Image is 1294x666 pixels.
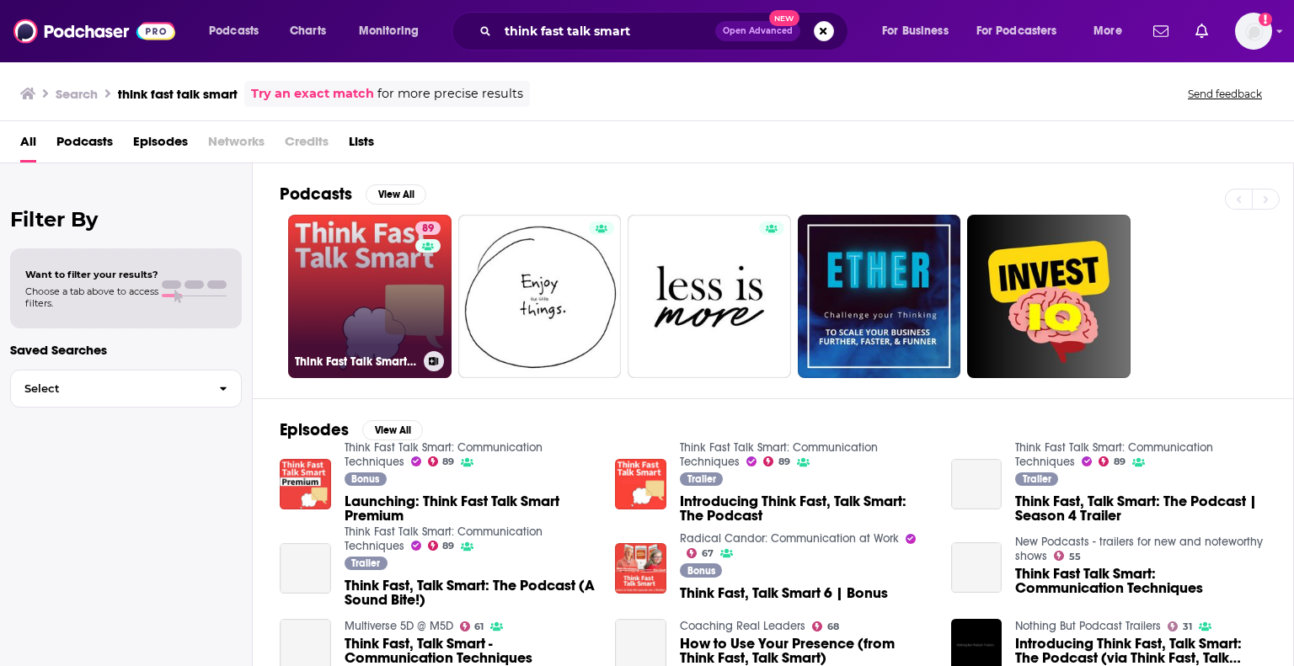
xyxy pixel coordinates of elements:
[1015,494,1266,523] span: Think Fast, Talk Smart: The Podcast | Season 4 Trailer
[1183,87,1267,101] button: Send feedback
[359,19,419,43] span: Monitoring
[1168,621,1192,631] a: 31
[1015,637,1266,665] a: Introducing Think Fast, Talk Smart: The Podcast (via Think Fast, Talk Smart)
[118,86,238,102] h3: think fast talk smart
[442,542,454,550] span: 89
[1015,619,1161,633] a: Nothing But Podcast Trailers
[280,184,426,205] a: PodcastsView All
[870,18,970,45] button: open menu
[702,550,714,557] span: 67
[687,474,716,484] span: Trailer
[715,21,800,41] button: Open AdvancedNew
[280,419,349,440] h2: Episodes
[687,548,714,558] a: 67
[498,18,715,45] input: Search podcasts, credits, & more...
[882,19,949,43] span: For Business
[1015,440,1213,469] a: Think Fast Talk Smart: Communication Techniques
[351,558,380,568] span: Trailer
[680,531,899,546] a: Radical Candor: Communication at Work
[951,459,1003,510] a: Think Fast, Talk Smart: The Podcast | Season 4 Trailer
[615,543,666,594] img: Think Fast, Talk Smart 6 | Bonus
[428,456,455,466] a: 89
[769,10,799,26] span: New
[209,19,259,43] span: Podcasts
[345,440,543,469] a: Think Fast Talk Smart: Communication Techniques
[56,128,113,163] a: Podcasts
[1235,13,1272,50] img: User Profile
[351,474,379,484] span: Bonus
[208,128,265,163] span: Networks
[778,458,790,466] span: 89
[56,86,98,102] h3: Search
[680,586,888,600] a: Think Fast, Talk Smart 6 | Bonus
[1183,623,1192,631] span: 31
[615,459,666,510] img: Introducing Think Fast, Talk Smart: The Podcast
[366,184,426,205] button: View All
[345,494,596,523] a: Launching: Think Fast Talk Smart Premium
[349,128,374,163] a: Lists
[680,440,878,469] a: Think Fast Talk Smart: Communication Techniques
[976,19,1057,43] span: For Podcasters
[362,420,423,440] button: View All
[290,19,326,43] span: Charts
[763,456,790,466] a: 89
[1069,553,1081,561] span: 55
[10,370,242,408] button: Select
[345,637,596,665] a: Think Fast, Talk Smart - Communication Techniques
[680,494,931,523] a: Introducing Think Fast, Talk Smart: The Podcast
[280,419,423,440] a: EpisodesView All
[280,459,331,510] a: Launching: Think Fast Talk Smart Premium
[1015,535,1263,563] a: New Podcasts - trailers for new and noteworthy shows
[1189,17,1215,45] a: Show notifications dropdown
[20,128,36,163] a: All
[468,12,864,51] div: Search podcasts, credits, & more...
[474,623,484,631] span: 61
[1093,19,1122,43] span: More
[965,18,1082,45] button: open menu
[1235,13,1272,50] button: Show profile menu
[347,18,441,45] button: open menu
[13,15,175,47] img: Podchaser - Follow, Share and Rate Podcasts
[1023,474,1051,484] span: Trailer
[687,566,715,576] span: Bonus
[133,128,188,163] span: Episodes
[280,184,352,205] h2: Podcasts
[812,621,839,631] a: 68
[415,221,441,235] a: 89
[1114,458,1126,466] span: 89
[11,383,206,394] span: Select
[428,541,455,551] a: 89
[377,84,523,104] span: for more precise results
[345,578,596,607] a: Think Fast, Talk Smart: The Podcast (A Sound Bite!)
[345,619,453,633] a: Multiverse 5D @ M5D
[1082,18,1143,45] button: open menu
[288,215,452,378] a: 89Think Fast Talk Smart: Communication Techniques
[279,18,336,45] a: Charts
[1099,456,1126,466] a: 89
[827,623,839,631] span: 68
[10,207,242,232] h2: Filter By
[280,543,331,594] a: Think Fast, Talk Smart: The Podcast (A Sound Bite!)
[442,458,454,466] span: 89
[680,637,931,665] a: How to Use Your Presence (from Think Fast, Talk Smart)
[251,84,374,104] a: Try an exact match
[1259,13,1272,26] svg: Add a profile image
[460,621,484,631] a: 61
[1015,567,1266,595] a: Think Fast Talk Smart: Communication Techniques
[723,27,793,35] span: Open Advanced
[25,269,158,280] span: Want to filter your results?
[345,525,543,553] a: Think Fast Talk Smart: Communication Techniques
[25,285,158,309] span: Choose a tab above to access filters.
